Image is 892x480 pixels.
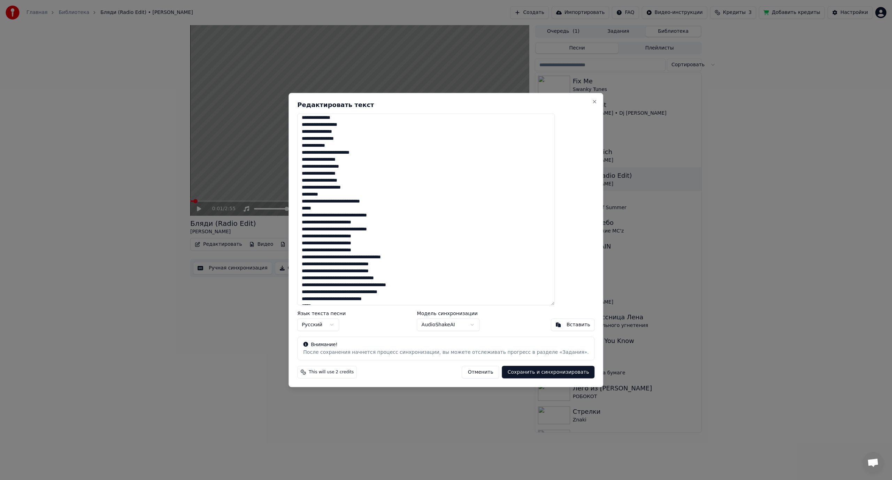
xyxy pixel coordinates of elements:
[309,369,354,375] span: This will use 2 credits
[303,341,589,348] div: Внимание!
[551,319,595,331] button: Вставить
[567,321,590,328] div: Вставить
[303,349,589,356] div: После сохранения начнется процесс синхронизации, вы можете отслеживать прогресс в разделе «Задания».
[417,311,480,316] label: Модель синхронизации
[297,101,594,108] h2: Редактировать текст
[297,311,346,316] label: Язык текста песни
[502,366,595,379] button: Сохранить и синхронизировать
[462,366,499,379] button: Отменить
